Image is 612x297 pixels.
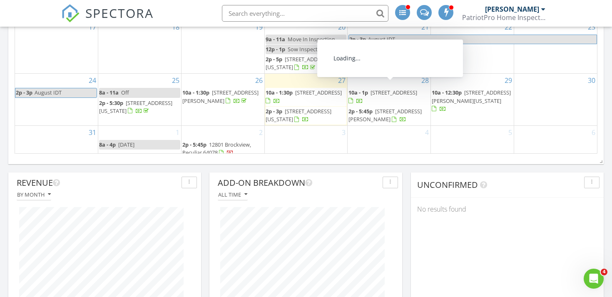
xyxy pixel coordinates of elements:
[336,74,347,87] a: Go to August 27, 2025
[15,88,33,97] span: 2p - 3p
[174,126,181,139] a: Go to September 1, 2025
[432,89,462,96] span: 10a - 12:30p
[182,89,259,104] a: 10a - 1:30p [STREET_ADDRESS][PERSON_NAME]
[264,20,348,74] td: Go to August 20, 2025
[348,107,422,123] a: 2p - 5:45p [STREET_ADDRESS][PERSON_NAME]
[431,20,514,74] td: Go to August 22, 2025
[462,13,545,22] div: PatriotPro Home Inspections LLC
[431,74,514,126] td: Go to August 29, 2025
[348,20,431,74] td: Go to August 21, 2025
[295,89,342,96] span: [STREET_ADDRESS]
[99,99,123,107] span: 2p - 5:30p
[507,126,514,139] a: Go to September 5, 2025
[181,126,264,159] td: Go to September 2, 2025
[371,89,417,96] span: [STREET_ADDRESS]
[348,74,431,126] td: Go to August 28, 2025
[514,20,597,74] td: Go to August 23, 2025
[266,107,331,123] span: [STREET_ADDRESS][US_STATE]
[182,140,264,158] a: 2p - 5:45p 12801 Brockview, Peculiar 64078
[590,126,597,139] a: Go to September 6, 2025
[266,89,342,104] a: 10a - 1:30p [STREET_ADDRESS]
[503,20,514,34] a: Go to August 22, 2025
[417,179,478,190] span: Unconfirmed
[121,89,129,96] span: Off
[266,55,331,71] span: [STREET_ADDRESS][US_STATE]
[348,89,417,104] a: 10a - 1p [STREET_ADDRESS]
[423,126,430,139] a: Go to September 4, 2025
[181,74,264,126] td: Go to August 26, 2025
[17,189,51,200] button: By month
[514,126,597,159] td: Go to September 6, 2025
[182,141,251,156] a: 2p - 5:45p 12801 Brockview, Peculiar 64078
[348,88,430,106] a: 10a - 1p [STREET_ADDRESS]
[266,55,282,63] span: 2p - 5p
[503,74,514,87] a: Go to August 29, 2025
[218,189,248,200] button: All time
[35,89,62,96] span: August IDT
[584,269,604,289] iframe: Intercom live chat
[266,89,293,96] span: 10a - 1:30p
[264,126,348,159] td: Go to September 3, 2025
[222,5,388,22] input: Search everything...
[254,74,264,87] a: Go to August 26, 2025
[15,126,98,159] td: Go to August 31, 2025
[431,126,514,159] td: Go to September 5, 2025
[432,88,513,114] a: 10a - 12:30p [STREET_ADDRESS][PERSON_NAME][US_STATE]
[98,20,182,74] td: Go to August 18, 2025
[288,35,335,43] span: Move In Inspection
[61,4,80,22] img: The Best Home Inspection Software - Spectora
[368,35,395,43] span: August IDT
[266,55,347,72] a: 2p - 5p [STREET_ADDRESS][US_STATE]
[264,74,348,126] td: Go to August 27, 2025
[266,88,347,106] a: 10a - 1:30p [STREET_ADDRESS]
[98,126,182,159] td: Go to September 1, 2025
[182,89,259,104] span: [STREET_ADDRESS][PERSON_NAME]
[87,126,98,139] a: Go to August 31, 2025
[15,74,98,126] td: Go to August 24, 2025
[182,89,209,96] span: 10a - 1:30p
[170,20,181,34] a: Go to August 18, 2025
[514,74,597,126] td: Go to August 30, 2025
[266,107,282,115] span: 2p - 3p
[266,107,331,123] a: 2p - 3p [STREET_ADDRESS][US_STATE]
[601,269,607,275] span: 4
[348,107,422,123] span: [STREET_ADDRESS][PERSON_NAME]
[266,45,285,53] span: 12p - 1p
[586,74,597,87] a: Go to August 30, 2025
[87,74,98,87] a: Go to August 24, 2025
[182,141,251,156] span: 12801 Brockview, Peculiar 64078
[420,20,430,34] a: Go to August 21, 2025
[348,89,368,96] span: 10a - 1p
[432,89,511,104] span: [STREET_ADDRESS][PERSON_NAME][US_STATE]
[99,141,116,148] span: 8a - 4p
[99,99,172,115] a: 2p - 5:30p [STREET_ADDRESS][US_STATE]
[182,88,264,106] a: 10a - 1:30p [STREET_ADDRESS][PERSON_NAME]
[586,20,597,34] a: Go to August 23, 2025
[348,126,431,159] td: Go to September 4, 2025
[348,107,430,125] a: 2p - 5:45p [STREET_ADDRESS][PERSON_NAME]
[336,20,347,34] a: Go to August 20, 2025
[17,177,178,189] div: Revenue
[181,20,264,74] td: Go to August 19, 2025
[340,126,347,139] a: Go to September 3, 2025
[266,107,347,125] a: 2p - 3p [STREET_ADDRESS][US_STATE]
[99,89,119,96] span: 8a - 11a
[99,99,172,115] span: [STREET_ADDRESS][US_STATE]
[266,35,285,43] span: 9a - 11a
[170,74,181,87] a: Go to August 25, 2025
[349,35,366,44] span: 2p - 3p
[257,126,264,139] a: Go to September 2, 2025
[218,192,247,197] div: All time
[420,74,430,87] a: Go to August 28, 2025
[411,198,604,220] div: No results found
[61,11,154,29] a: SPECTORA
[348,107,373,115] span: 2p - 5:45p
[15,20,98,74] td: Go to August 17, 2025
[254,20,264,34] a: Go to August 19, 2025
[98,74,182,126] td: Go to August 25, 2025
[85,4,154,22] span: SPECTORA
[288,45,326,53] span: Sow Inspection
[432,89,511,112] a: 10a - 12:30p [STREET_ADDRESS][PERSON_NAME][US_STATE]
[182,141,206,148] span: 2p - 5:45p
[218,177,379,189] div: Add-On Breakdown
